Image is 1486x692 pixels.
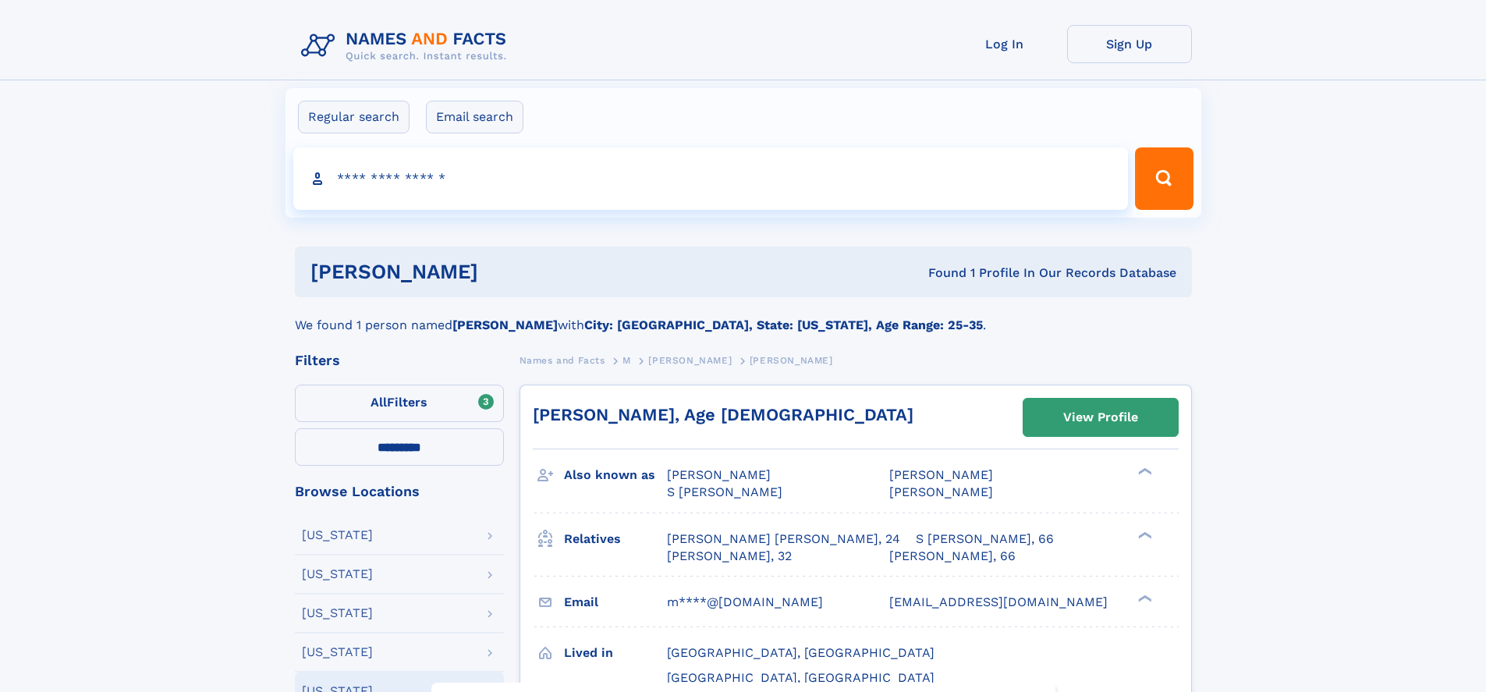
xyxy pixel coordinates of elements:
[1134,530,1153,540] div: ❯
[667,670,935,685] span: [GEOGRAPHIC_DATA], [GEOGRAPHIC_DATA]
[1134,593,1153,603] div: ❯
[371,395,387,410] span: All
[533,405,913,424] a: [PERSON_NAME], Age [DEMOGRAPHIC_DATA]
[295,297,1192,335] div: We found 1 person named with .
[564,640,667,666] h3: Lived in
[584,318,983,332] b: City: [GEOGRAPHIC_DATA], State: [US_STATE], Age Range: 25-35
[295,385,504,422] label: Filters
[295,25,520,67] img: Logo Names and Facts
[942,25,1067,63] a: Log In
[667,531,900,548] a: [PERSON_NAME] [PERSON_NAME], 24
[302,568,373,580] div: [US_STATE]
[889,594,1108,609] span: [EMAIL_ADDRESS][DOMAIN_NAME]
[648,350,732,370] a: [PERSON_NAME]
[889,484,993,499] span: [PERSON_NAME]
[298,101,410,133] label: Regular search
[889,548,1016,565] a: [PERSON_NAME], 66
[564,462,667,488] h3: Also known as
[667,548,792,565] a: [PERSON_NAME], 32
[310,262,704,282] h1: [PERSON_NAME]
[622,355,631,366] span: M
[916,531,1054,548] a: S [PERSON_NAME], 66
[302,607,373,619] div: [US_STATE]
[302,529,373,541] div: [US_STATE]
[452,318,558,332] b: [PERSON_NAME]
[1067,25,1192,63] a: Sign Up
[293,147,1129,210] input: search input
[564,526,667,552] h3: Relatives
[295,484,504,499] div: Browse Locations
[1134,467,1153,477] div: ❯
[667,467,771,482] span: [PERSON_NAME]
[564,589,667,616] h3: Email
[648,355,732,366] span: [PERSON_NAME]
[667,645,935,660] span: [GEOGRAPHIC_DATA], [GEOGRAPHIC_DATA]
[520,350,605,370] a: Names and Facts
[889,467,993,482] span: [PERSON_NAME]
[1023,399,1178,436] a: View Profile
[1063,399,1138,435] div: View Profile
[302,646,373,658] div: [US_STATE]
[1135,147,1193,210] button: Search Button
[703,264,1176,282] div: Found 1 Profile In Our Records Database
[622,350,631,370] a: M
[750,355,833,366] span: [PERSON_NAME]
[295,353,504,367] div: Filters
[667,484,782,499] span: S [PERSON_NAME]
[426,101,523,133] label: Email search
